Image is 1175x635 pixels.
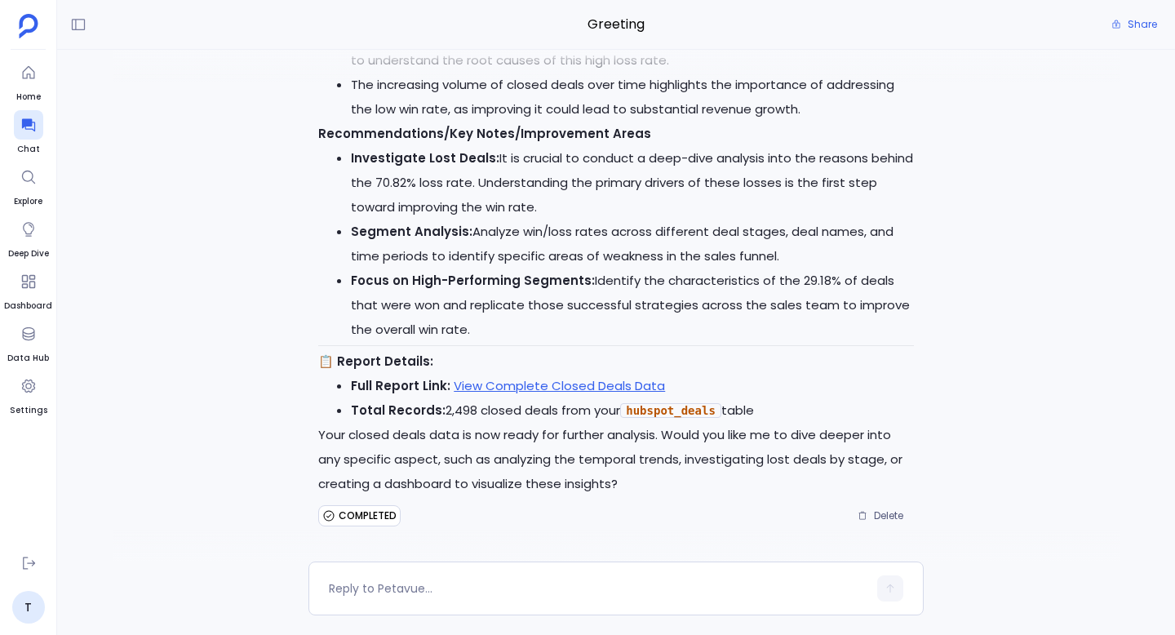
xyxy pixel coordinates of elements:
button: Delete [847,504,914,528]
strong: Total Records: [351,402,446,419]
a: Deep Dive [8,215,49,260]
a: Home [14,58,43,104]
span: Delete [874,509,903,522]
a: Settings [10,371,47,417]
strong: Focus on High-Performing Segments: [351,272,595,289]
a: View Complete Closed Deals Data [454,377,665,394]
span: Chat [14,143,43,156]
code: hubspot_deals [620,403,721,418]
a: Dashboard [4,267,52,313]
span: Home [14,91,43,104]
a: T [12,591,45,624]
a: Explore [14,162,43,208]
span: Greeting [308,14,924,35]
strong: Investigate Lost Deals: [351,149,499,167]
li: Analyze win/loss rates across different deal stages, deal names, and time periods to identify spe... [351,220,914,269]
span: Dashboard [4,300,52,313]
li: 2,498 closed deals from your table [351,398,914,423]
strong: 📋 Report Details: [318,353,433,370]
span: COMPLETED [339,509,397,522]
strong: Full Report Link: [351,377,450,394]
li: Identify the characteristics of the 29.18% of deals that were won and replicate those successful ... [351,269,914,342]
li: The increasing volume of closed deals over time highlights the importance of addressing the low w... [351,73,914,122]
p: Your closed deals data is now ready for further analysis. Would you like me to dive deeper into a... [318,423,914,496]
span: Explore [14,195,43,208]
span: Settings [10,404,47,417]
strong: Segment Analysis: [351,223,472,240]
button: Share [1102,13,1167,36]
strong: Recommendations/Key Notes/Improvement Areas [318,125,651,142]
img: petavue logo [19,14,38,38]
span: Data Hub [7,352,49,365]
a: Data Hub [7,319,49,365]
li: It is crucial to conduct a deep-dive analysis into the reasons behind the 70.82% loss rate. Under... [351,146,914,220]
a: Chat [14,110,43,156]
span: Deep Dive [8,247,49,260]
span: Share [1128,18,1157,31]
